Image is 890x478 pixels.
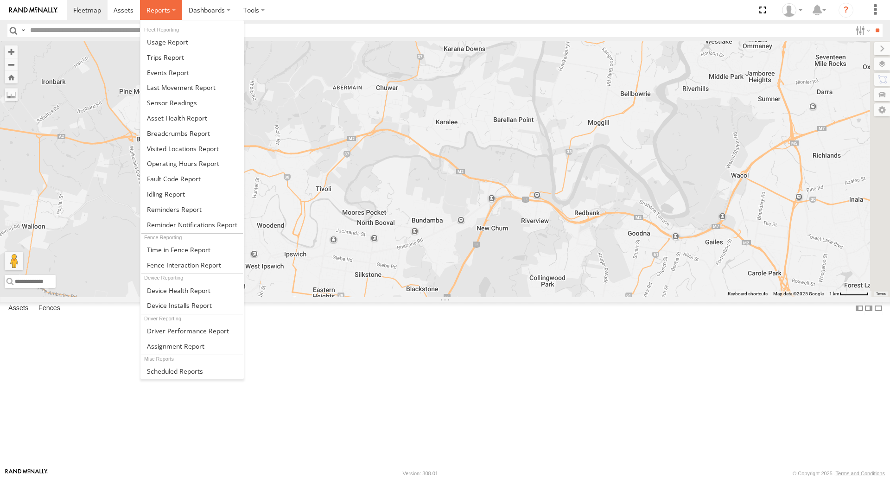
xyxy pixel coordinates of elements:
[140,257,244,273] a: Fence Interaction Report
[140,242,244,257] a: Time in Fences Report
[140,95,244,110] a: Sensor Readings
[829,291,839,296] span: 1 km
[140,80,244,95] a: Last Movement Report
[140,110,244,126] a: Asset Health Report
[5,469,48,478] a: Visit our Website
[836,471,885,476] a: Terms and Conditions
[864,302,873,315] label: Dock Summary Table to the Right
[140,141,244,156] a: Visited Locations Report
[9,7,57,13] img: rand-logo.svg
[140,217,244,232] a: Service Reminder Notifications Report
[140,202,244,217] a: Reminders Report
[4,302,33,315] label: Assets
[793,471,885,476] div: © Copyright 2025 -
[5,252,23,270] button: Drag Pegman onto the map to open Street View
[140,50,244,65] a: Trips Report
[140,186,244,202] a: Idling Report
[852,24,872,37] label: Search Filter Options
[140,298,244,313] a: Device Installs Report
[5,71,18,83] button: Zoom Home
[5,88,18,101] label: Measure
[874,103,890,116] label: Map Settings
[140,338,244,354] a: Assignment Report
[855,302,864,315] label: Dock Summary Table to the Left
[403,471,438,476] div: Version: 308.01
[140,283,244,298] a: Device Health Report
[140,363,244,379] a: Scheduled Reports
[140,156,244,171] a: Asset Operating Hours Report
[19,24,27,37] label: Search Query
[140,65,244,80] a: Full Events Report
[5,58,18,71] button: Zoom out
[728,291,768,297] button: Keyboard shortcuts
[826,291,871,297] button: Map Scale: 1 km per 59 pixels
[779,3,806,17] div: Marco DiBenedetto
[874,302,883,315] label: Hide Summary Table
[839,3,853,18] i: ?
[140,34,244,50] a: Usage Report
[140,171,244,186] a: Fault Code Report
[5,45,18,58] button: Zoom in
[773,291,824,296] span: Map data ©2025 Google
[34,302,65,315] label: Fences
[876,292,886,295] a: Terms (opens in new tab)
[140,126,244,141] a: Breadcrumbs Report
[140,323,244,338] a: Driver Performance Report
